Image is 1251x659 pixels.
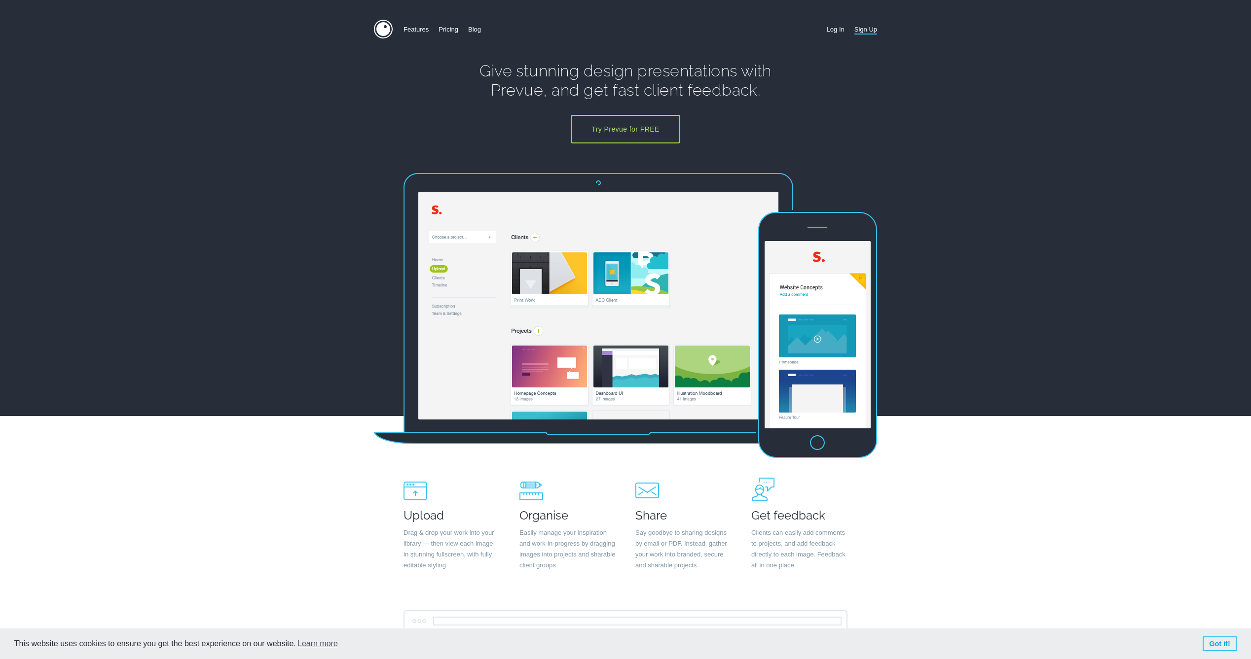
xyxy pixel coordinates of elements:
[14,638,1195,650] span: This website uses cookies to ensure you get the best experience on our website.
[468,20,481,39] a: Blog
[404,20,429,39] a: Features
[404,460,500,521] h2: Upload
[751,460,847,521] h2: Get feedback
[519,460,616,521] h2: Organise
[374,20,394,39] a: Home
[439,20,458,39] a: Pricing
[512,412,587,453] img: Photography
[827,20,845,39] a: Log In
[593,346,668,387] img: UI Design
[1203,636,1237,651] a: dismiss cookie message
[758,212,877,458] img: svg+xml;base64,PHN2ZyB4bWxucz0iaHR0cDovL3d3dy53My5vcmcvMjAwMC9zdmciIHdpZHRoPSIyNDEiIGhlaWd%0AodD0...
[374,20,393,38] img: Prevue
[593,252,668,294] img: Clients
[779,314,856,357] img: Homepage
[675,346,750,387] img: Illustration
[571,115,680,143] a: Try Prevue for FREE
[779,370,856,413] img: Interface UI
[512,346,587,387] img: Web Concepts
[635,460,732,521] h2: Share
[296,638,339,649] a: learn more about cookies
[512,252,587,294] img: Print
[854,20,877,39] a: Sign Up
[374,173,823,444] img: svg+xml;base64,PHN2ZyB4bWxucz0iaHR0cDovL3d3dy53My5vcmcvMjAwMC9zdmciIHdpZHRoPSI5MTAiIGhlaWd%0AodD0...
